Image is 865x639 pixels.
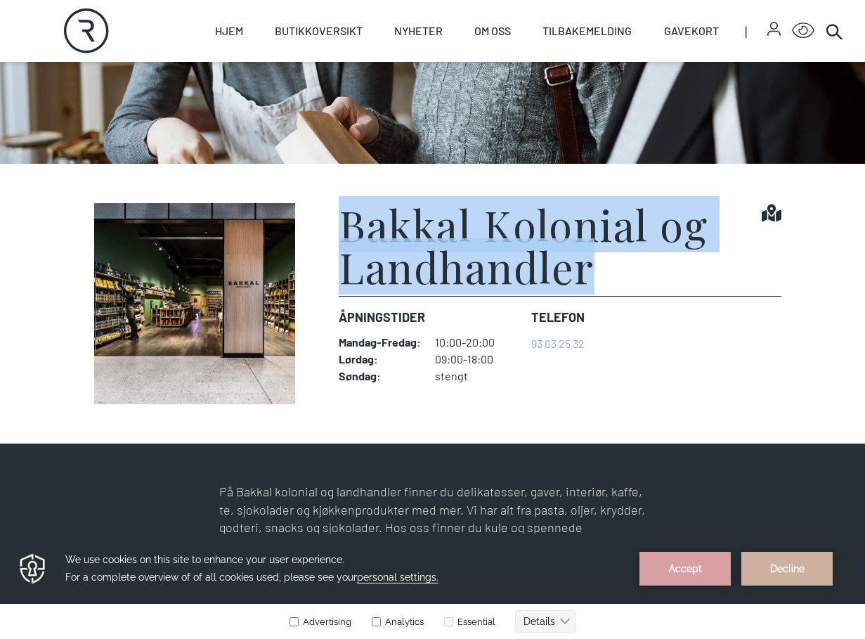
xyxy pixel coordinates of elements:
input: Analytics [372,94,381,103]
dd: 09:00-18:00 [435,352,520,366]
img: Privacy reminder [18,29,48,63]
label: Analytics [369,93,424,104]
button: Details [515,87,576,110]
dt: Åpningstider [339,308,520,327]
label: Essential [441,93,495,104]
span: personal settings. [357,49,438,60]
dt: Telefon [531,308,585,327]
button: Decline [741,29,833,63]
text: Details [523,93,555,104]
dd: 10:00-20:00 [435,335,520,349]
button: Open Accessibility Menu [792,20,814,42]
dt: Mandag - Fredag : [339,335,421,349]
details: Attribution [815,253,865,264]
input: Advertising [290,94,299,103]
dd: stengt [435,369,520,383]
input: Essential [444,94,453,103]
h3: We use cookies on this site to enhance your user experience. For a complete overview of of all co... [65,28,622,63]
dt: Lørdag : [339,352,421,366]
label: Advertising [289,93,351,104]
div: © Mappedin [819,255,853,263]
button: Accept [639,29,731,63]
a: 93 03 25 32 [531,337,585,350]
dt: Søndag : [339,369,421,383]
h1: Bakkal Kolonial og Landhandler [339,203,761,288]
p: På Bakkal kolonial og landhandler finner du delikatesser, gaver, interiør, kaffe, te, sjokolader ... [219,483,646,573]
